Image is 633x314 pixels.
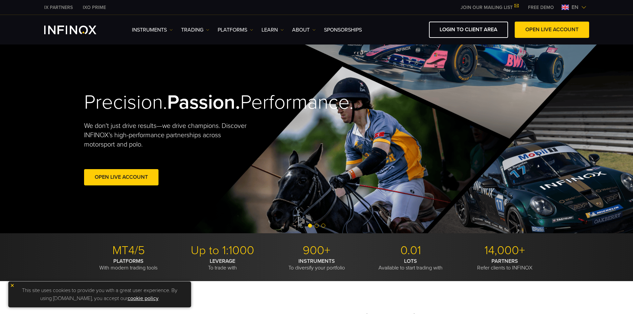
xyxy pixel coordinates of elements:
a: OPEN LIVE ACCOUNT [515,22,589,38]
a: SPONSORSHIPS [324,26,362,34]
p: 14,000+ [460,243,549,258]
span: Go to slide 3 [321,224,325,228]
p: Available to start trading with [366,258,455,271]
p: Refer clients to INFINOX [460,258,549,271]
strong: PARTNERS [491,258,518,264]
strong: LOTS [404,258,417,264]
p: 900+ [272,243,361,258]
h2: Precision. Performance. [84,90,293,115]
span: Go to slide 1 [308,224,312,228]
a: Instruments [132,26,173,34]
p: MT4/5 [84,243,173,258]
a: INFINOX Logo [44,26,112,34]
a: JOIN OUR MAILING LIST [456,5,523,10]
a: Learn [262,26,284,34]
strong: PLATFORMS [113,258,144,264]
a: cookie policy [128,295,158,302]
span: Go to slide 2 [315,224,319,228]
a: INFINOX [39,4,78,11]
strong: Passion. [167,90,240,114]
p: This site uses cookies to provide you with a great user experience. By using [DOMAIN_NAME], you a... [12,285,188,304]
p: 0.01 [366,243,455,258]
strong: LEVERAGE [210,258,235,264]
a: PLATFORMS [218,26,253,34]
a: Open Live Account [84,169,158,185]
p: Up to 1:1000 [178,243,267,258]
p: We don't just drive results—we drive champions. Discover INFINOX’s high-performance partnerships ... [84,121,252,149]
a: ABOUT [292,26,316,34]
img: yellow close icon [10,283,15,288]
a: INFINOX MENU [523,4,559,11]
a: INFINOX [78,4,111,11]
p: With modern trading tools [84,258,173,271]
p: To diversify your portfolio [272,258,361,271]
p: To trade with [178,258,267,271]
a: LOGIN TO CLIENT AREA [429,22,508,38]
span: en [569,3,581,11]
strong: INSTRUMENTS [298,258,335,264]
a: TRADING [181,26,209,34]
